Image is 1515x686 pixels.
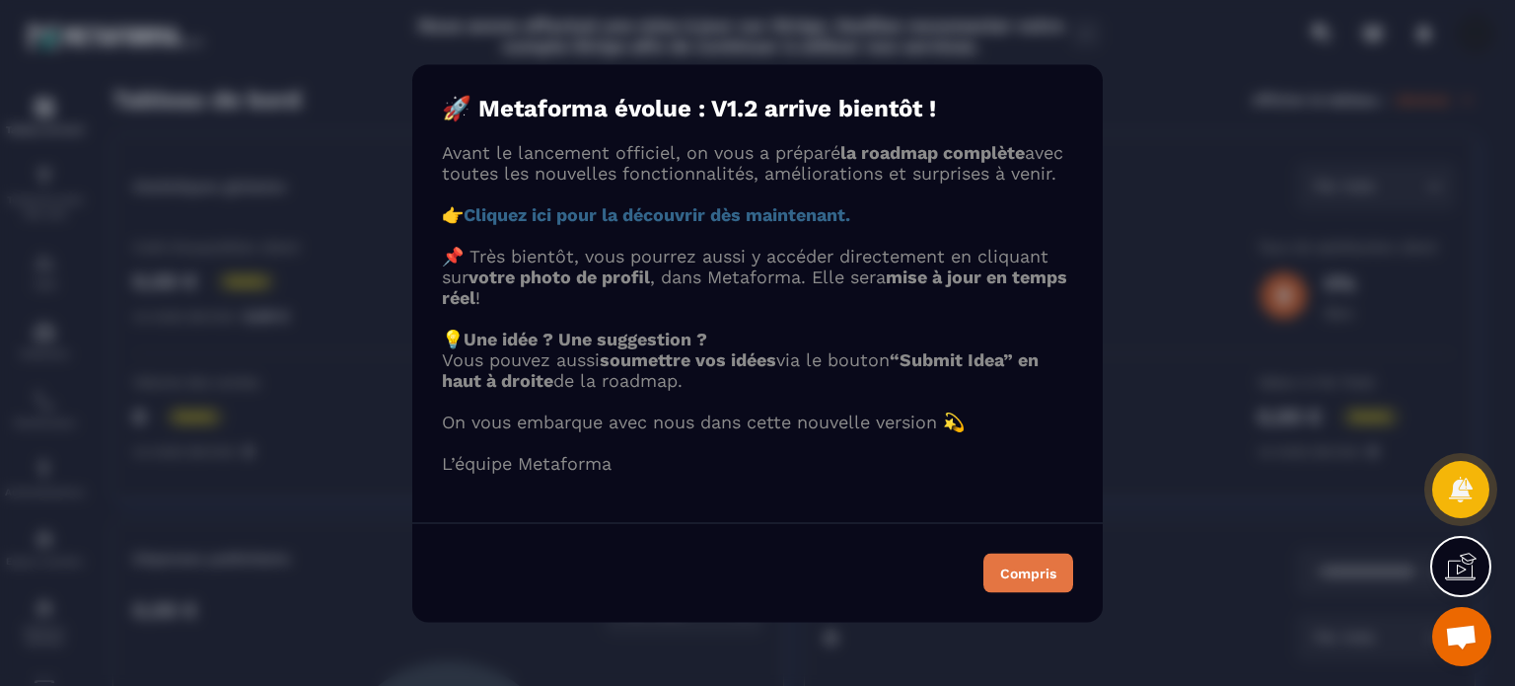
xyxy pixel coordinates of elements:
[840,141,1025,162] strong: la roadmap complète
[600,348,776,369] strong: soumettre vos idées
[442,348,1039,390] strong: “Submit Idea” en haut à droite
[1000,566,1056,579] div: Compris
[1432,607,1491,666] div: Ouvrir le chat
[442,328,1073,348] p: 💡
[464,328,707,348] strong: Une idée ? Une suggestion ?
[442,245,1073,307] p: 📌 Très bientôt, vous pourrez aussi y accéder directement en cliquant sur , dans Metaforma. Elle s...
[442,452,1073,473] p: L’équipe Metaforma
[469,266,650,286] strong: votre photo de profil
[442,141,1073,183] p: Avant le lancement officiel, on vous a préparé avec toutes les nouvelles fonctionnalités, amélior...
[983,553,1073,592] button: Compris
[464,203,850,224] a: Cliquez ici pour la découvrir dès maintenant.
[442,411,1073,431] p: On vous embarque avec nous dans cette nouvelle version 💫
[442,203,1073,224] p: 👉
[442,348,1073,390] p: Vous pouvez aussi via le bouton de la roadmap.
[442,266,1067,307] strong: mise à jour en temps réel
[442,94,1073,121] h4: 🚀 Metaforma évolue : V1.2 arrive bientôt !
